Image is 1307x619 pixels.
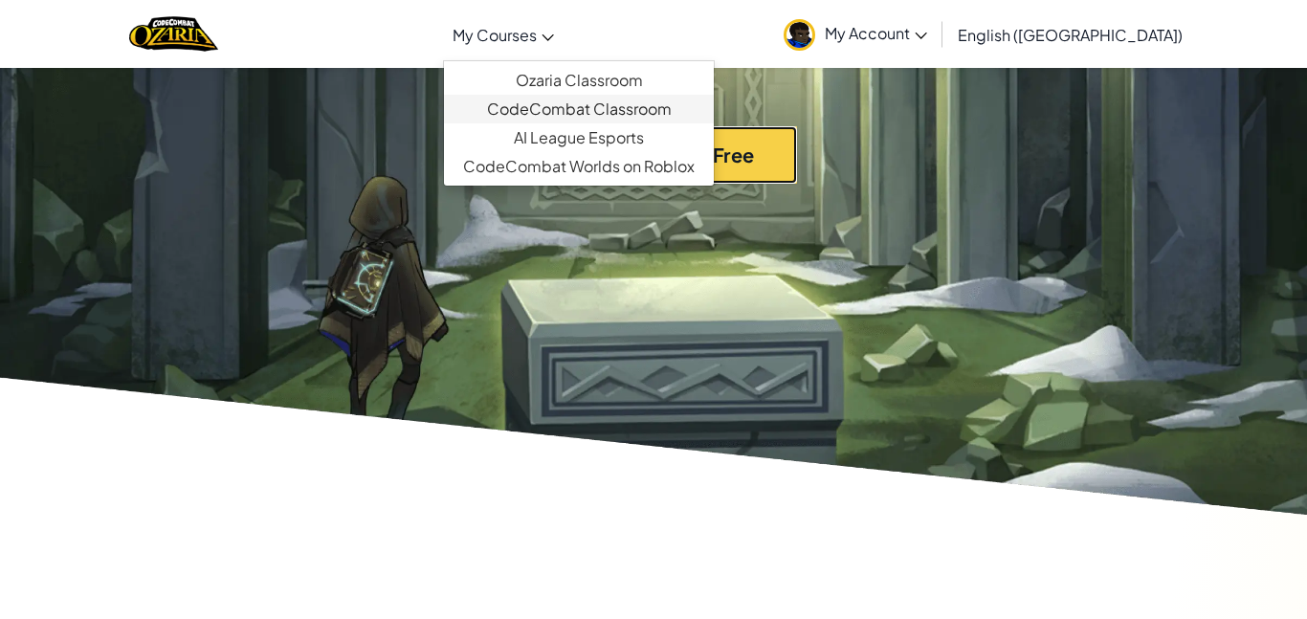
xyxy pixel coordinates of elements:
[774,4,937,64] a: My Account
[129,14,218,54] img: Home
[784,19,815,51] img: avatar
[958,25,1183,45] span: English ([GEOGRAPHIC_DATA])
[948,9,1192,60] a: English ([GEOGRAPHIC_DATA])
[453,25,537,45] span: My Courses
[444,152,714,181] a: CodeCombat Worlds on Roblox
[129,14,218,54] a: Ozaria by CodeCombat logo
[444,66,714,95] a: Ozaria Classroom
[825,23,927,43] span: My Account
[444,123,714,152] a: AI League Esports
[444,95,714,123] a: CodeCombat Classroom
[443,9,564,60] a: My Courses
